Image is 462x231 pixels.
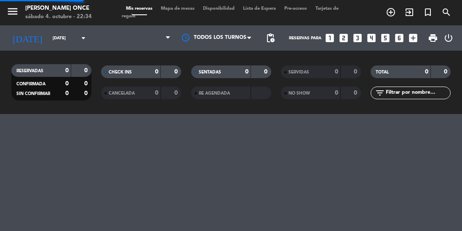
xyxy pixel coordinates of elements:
i: looks_3 [352,33,363,43]
span: TOTAL [376,70,389,74]
i: looks_two [338,33,349,43]
span: CANCELADA [109,91,135,95]
span: RE AGENDADA [199,91,230,95]
strong: 0 [245,69,248,75]
span: Mapa de mesas [157,6,199,11]
span: Reservas para [289,36,321,41]
strong: 0 [425,69,428,75]
i: menu [6,5,19,18]
span: SIN CONFIRMAR [16,92,50,96]
strong: 0 [174,69,179,75]
strong: 0 [65,90,69,96]
strong: 0 [354,90,359,96]
div: [PERSON_NAME] Once [25,4,92,13]
span: NO SHOW [288,91,310,95]
i: filter_list [375,88,385,98]
i: power_settings_new [443,33,454,43]
i: exit_to_app [404,7,414,17]
i: [DATE] [6,29,48,47]
span: CHECK INS [109,70,132,74]
i: looks_5 [380,33,391,43]
strong: 0 [155,90,158,96]
div: LOG OUT [441,25,456,51]
strong: 0 [84,81,89,87]
i: looks_6 [394,33,405,43]
i: add_circle_outline [386,7,396,17]
strong: 0 [65,68,69,73]
span: SERVIDAS [288,70,309,74]
span: RESERVADAS [16,69,43,73]
span: Disponibilidad [199,6,239,11]
i: turned_in_not [423,7,433,17]
button: menu [6,5,19,21]
strong: 0 [155,69,158,75]
i: search [441,7,451,17]
i: add_box [408,33,419,43]
strong: 0 [444,69,449,75]
span: Pre-acceso [280,6,311,11]
strong: 0 [174,90,179,96]
i: arrow_drop_down [78,33,88,43]
strong: 0 [354,69,359,75]
strong: 0 [264,69,269,75]
i: looks_4 [366,33,377,43]
div: sábado 4. octubre - 22:34 [25,13,92,21]
strong: 0 [335,69,338,75]
span: CONFIRMADA [16,82,45,86]
i: looks_one [324,33,335,43]
strong: 0 [65,81,69,87]
span: Mis reservas [122,6,157,11]
strong: 0 [84,68,89,73]
span: SENTADAS [199,70,221,74]
strong: 0 [335,90,338,96]
span: pending_actions [265,33,275,43]
span: print [428,33,438,43]
span: Lista de Espera [239,6,280,11]
strong: 0 [84,90,89,96]
input: Filtrar por nombre... [385,88,450,98]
